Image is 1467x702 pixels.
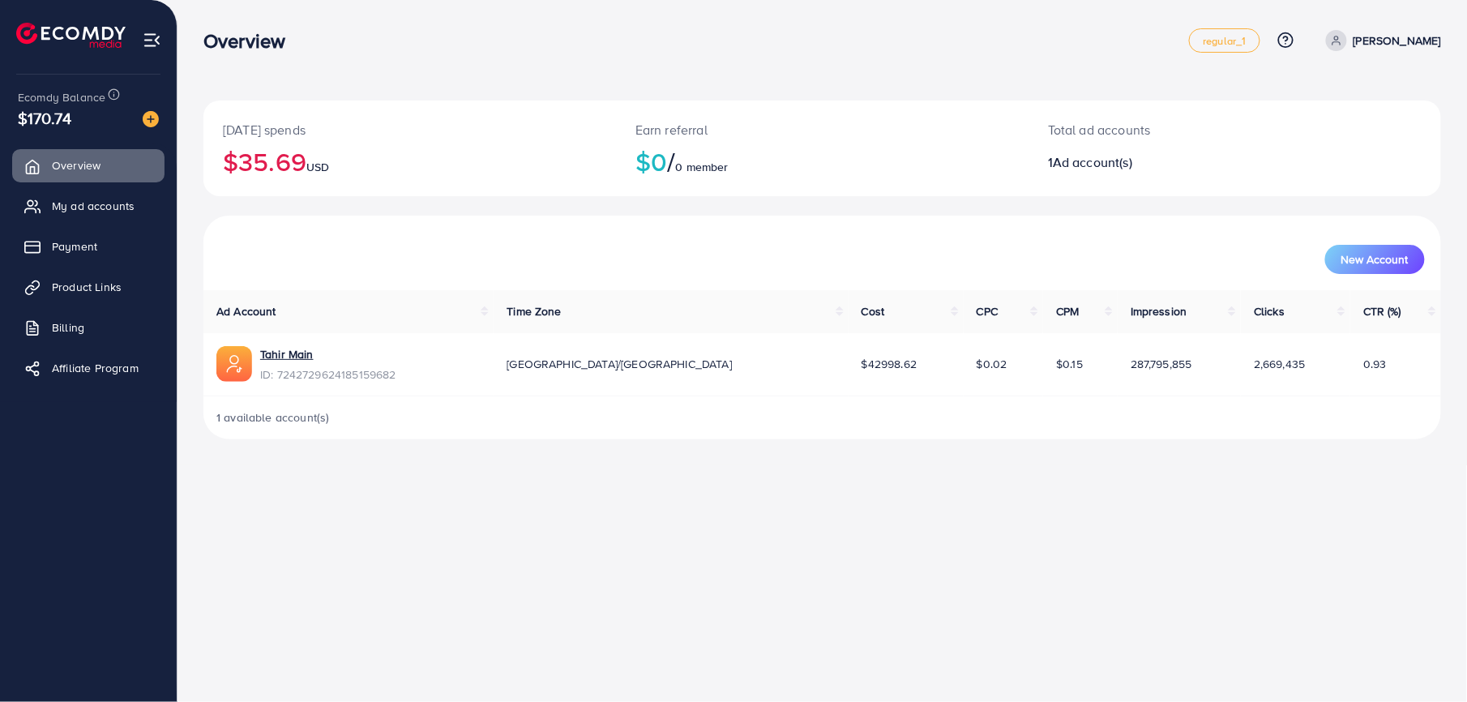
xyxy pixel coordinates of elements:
[216,409,330,426] span: 1 available account(s)
[1363,303,1401,319] span: CTR (%)
[635,120,1009,139] p: Earn referral
[223,146,597,177] h2: $35.69
[216,303,276,319] span: Ad Account
[306,159,329,175] span: USD
[260,346,396,362] a: Tahir Main
[216,346,252,382] img: ic-ads-acc.e4c84228.svg
[635,146,1009,177] h2: $0
[1048,120,1319,139] p: Total ad accounts
[52,279,122,295] span: Product Links
[862,356,917,372] span: $42998.62
[1131,303,1187,319] span: Impression
[203,29,298,53] h3: Overview
[260,366,396,383] span: ID: 7242729624185159682
[12,352,165,384] a: Affiliate Program
[18,106,71,130] span: $170.74
[143,111,159,127] img: image
[1053,153,1132,171] span: Ad account(s)
[12,190,165,222] a: My ad accounts
[1056,303,1079,319] span: CPM
[1254,303,1285,319] span: Clicks
[52,238,97,255] span: Payment
[1325,245,1425,274] button: New Account
[977,356,1007,372] span: $0.02
[12,149,165,182] a: Overview
[1048,155,1319,170] h2: 1
[507,303,561,319] span: Time Zone
[1131,356,1192,372] span: 287,795,855
[507,356,732,372] span: [GEOGRAPHIC_DATA]/[GEOGRAPHIC_DATA]
[12,271,165,303] a: Product Links
[143,31,161,49] img: menu
[1203,36,1246,46] span: regular_1
[1254,356,1305,372] span: 2,669,435
[1056,356,1083,372] span: $0.15
[1189,28,1260,53] a: regular_1
[16,23,126,48] img: logo
[676,159,729,175] span: 0 member
[1354,31,1441,50] p: [PERSON_NAME]
[52,360,139,376] span: Affiliate Program
[977,303,998,319] span: CPC
[12,230,165,263] a: Payment
[1319,30,1441,51] a: [PERSON_NAME]
[12,311,165,344] a: Billing
[223,120,597,139] p: [DATE] spends
[52,319,84,336] span: Billing
[18,89,105,105] span: Ecomdy Balance
[667,143,675,180] span: /
[52,157,101,173] span: Overview
[1341,254,1409,265] span: New Account
[1363,356,1387,372] span: 0.93
[52,198,135,214] span: My ad accounts
[862,303,885,319] span: Cost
